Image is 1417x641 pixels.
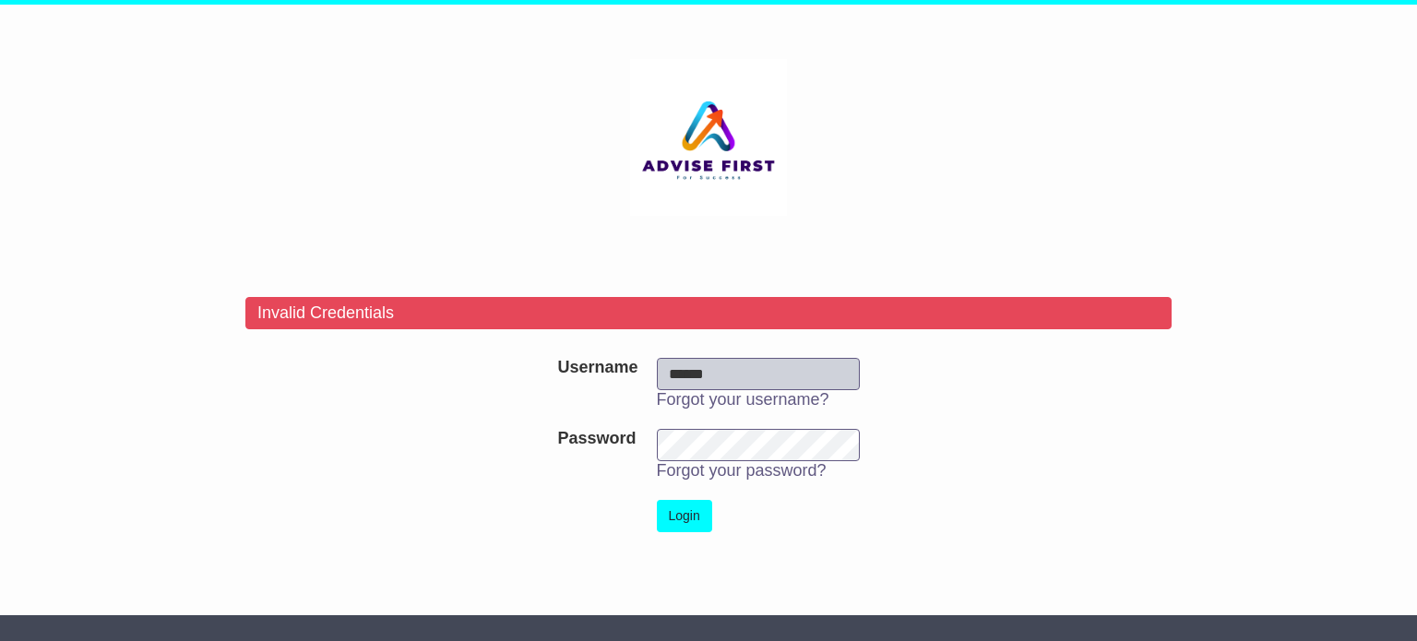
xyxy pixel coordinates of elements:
[657,500,712,532] button: Login
[657,461,827,480] a: Forgot your password?
[657,390,829,409] a: Forgot your username?
[557,429,636,449] label: Password
[557,358,637,378] label: Username
[630,59,787,216] img: Aspera Group Pty Ltd
[245,297,1172,330] div: Invalid Credentials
